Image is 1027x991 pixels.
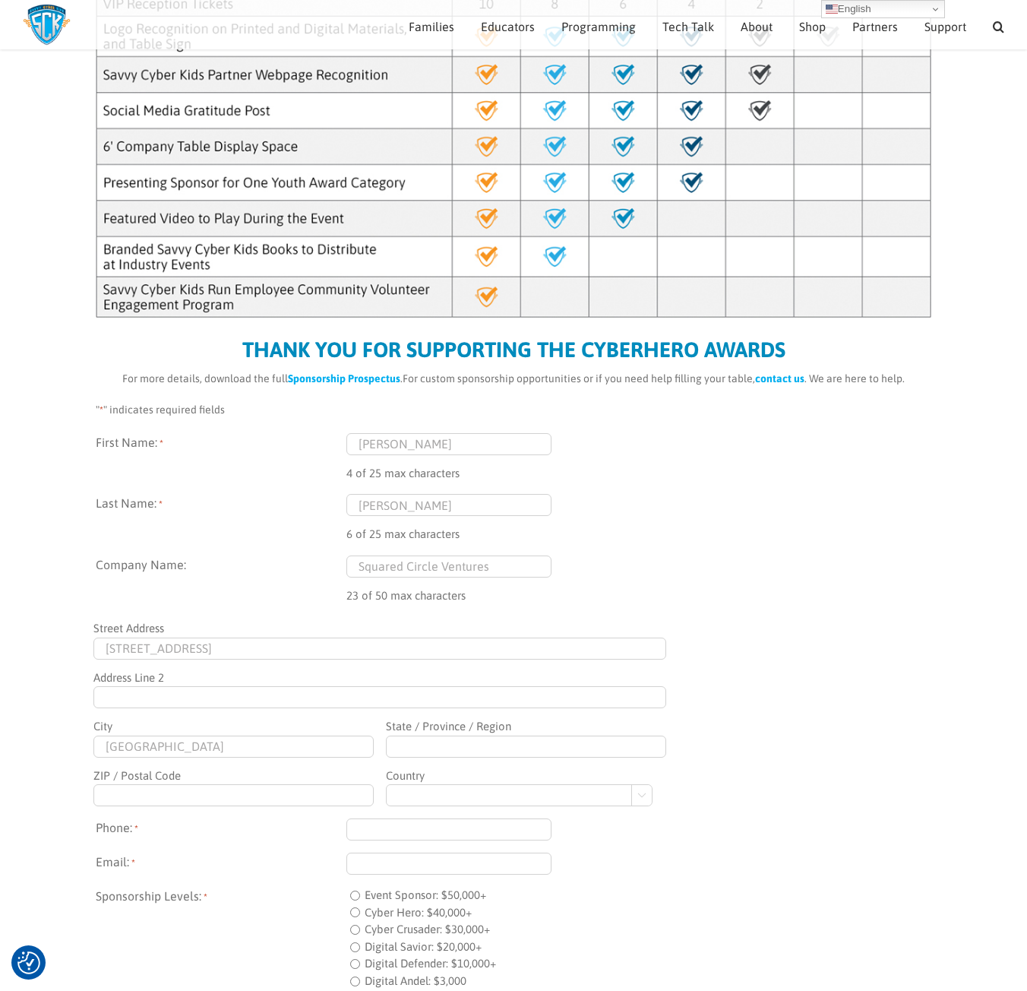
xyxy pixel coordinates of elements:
span: Tech Talk [662,21,714,33]
img: en [826,3,838,15]
label: Country [386,764,667,785]
span: About [741,21,773,33]
label: Cyber Crusader: $30,000+ [365,921,490,939]
label: Digital Defender: $10,000+ [365,955,496,973]
label: Email: [96,853,346,875]
b: THANK YOU FOR SUPPORTING THE CYBERHERO AWARDS [242,337,785,362]
img: Savvy Cyber Kids Logo [23,4,71,46]
button: Consent Preferences [17,951,40,974]
label: City [93,714,374,736]
label: Digital Savior: $20,000+ [365,939,482,956]
div: 4 of 25 max characters [346,455,931,483]
p: " " indicates required fields [96,402,931,418]
span: Shop [799,21,826,33]
span: Programming [561,21,636,33]
label: Last Name: [96,494,346,543]
legend: Sponsorship Levels: [96,887,346,905]
label: Company Name: [96,556,346,605]
label: First Name: [96,433,346,483]
a: contact us [755,372,804,385]
div: 23 of 50 max characters [346,578,931,605]
span: For more details, download the full . [122,372,403,385]
label: Address Line 2 [93,666,667,687]
a: Sponsorship Prospectus [288,372,400,385]
span: Families [409,21,454,33]
div: 6 of 25 max characters [346,516,931,543]
label: Phone: [96,818,346,841]
label: Event Sponsor: $50,000+ [365,887,486,904]
label: ZIP / Postal Code [93,764,374,785]
label: Digital Andel: $3,000 [365,973,466,990]
label: Cyber Hero: $40,000+ [365,904,472,922]
span: Support [924,21,966,33]
img: Revisit consent button [17,951,40,974]
p: For custom sponsorship opportunities or if you need help filling your table, . We are here to help. [96,371,931,387]
span: Partners [852,21,898,33]
label: Street Address [93,616,667,638]
span: Educators [481,21,535,33]
label: State / Province / Region [386,714,667,736]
